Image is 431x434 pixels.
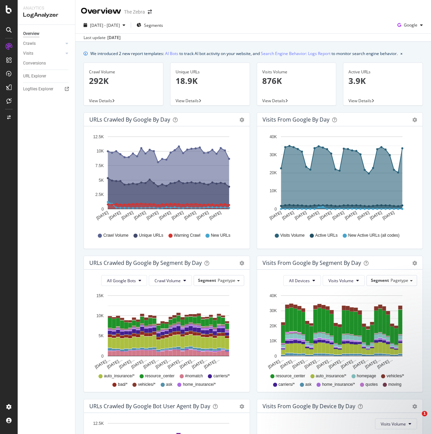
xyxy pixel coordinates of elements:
text: [DATE] [369,210,382,221]
div: gear [239,117,244,122]
span: Segments [144,22,163,28]
a: Conversions [23,60,70,67]
text: [DATE] [171,210,184,221]
p: 3.9K [348,75,417,87]
text: 5K [98,334,104,339]
div: Visits from Google By Segment By Day [263,259,361,266]
p: 876K [262,75,331,87]
text: [DATE] [209,210,222,221]
button: [DATE] - [DATE] [81,20,128,31]
span: resource_center [276,373,305,379]
span: home_insurance/* [183,382,216,387]
span: resource_center [145,373,175,379]
span: bad/* [118,382,127,387]
text: [DATE] [356,210,370,221]
div: Visits [23,50,33,57]
div: Unique URLs [176,69,245,75]
text: 20K [269,324,276,328]
span: Crawl Volume [103,233,128,238]
text: [DATE] [133,210,147,221]
div: Visits From Google By Device By Day [263,403,355,410]
span: Pagetype [391,277,408,283]
a: Visits [23,50,64,57]
span: View Details [89,98,112,104]
div: gear [412,117,417,122]
div: Conversions [23,60,46,67]
div: Analytics [23,5,70,11]
span: New URLs [211,233,230,238]
div: URLs Crawled by Google bot User Agent By Day [89,403,210,410]
text: [DATE] [196,210,210,221]
text: 20K [269,170,276,175]
span: vehicles/* [138,382,155,387]
button: Google [395,20,426,31]
div: info banner [84,50,423,57]
div: Visits from Google by day [263,116,329,123]
span: Visits Volume [381,421,406,427]
div: [DATE] [107,35,121,41]
button: All Devices [283,275,321,286]
span: Crawl Volume [155,278,181,284]
text: 10K [96,313,104,318]
text: [DATE] [183,210,197,221]
div: Overview [81,5,121,17]
span: New Active URLs (all codes) [348,233,399,238]
iframe: Intercom live chat [408,411,424,427]
text: [DATE] [331,210,345,221]
text: 7.5K [95,163,104,168]
text: 40K [269,293,276,298]
div: The Zebra [124,8,145,15]
span: #nomatch [185,373,203,379]
a: URL Explorer [23,73,70,80]
button: Visits Volume [375,418,417,429]
span: carriers/* [279,382,295,387]
span: [DATE] - [DATE] [90,22,120,28]
text: [DATE] [281,210,295,221]
div: gear [239,404,244,409]
text: [DATE] [108,210,122,221]
span: Pagetype [218,277,235,283]
button: All Google Bots [101,275,147,286]
text: 10K [269,339,276,343]
button: Visits Volume [323,275,365,286]
text: [DATE] [306,210,320,221]
svg: A chart. [89,132,241,226]
text: [DATE] [158,210,172,221]
span: 1 [422,411,427,416]
text: [DATE] [294,210,307,221]
div: gear [412,261,417,266]
text: 10K [269,189,276,194]
p: 18.9K [176,75,245,87]
text: 15K [96,293,104,298]
a: Crawls [23,40,64,47]
div: Logfiles Explorer [23,86,53,93]
div: gear [239,261,244,266]
span: All Google Bots [107,278,136,284]
span: ask [166,382,173,387]
div: Visits Volume [262,69,331,75]
span: carriers/* [213,373,230,379]
svg: A chart. [263,132,415,226]
text: [DATE] [381,210,395,221]
text: [DATE] [269,210,282,221]
text: 0 [101,354,104,359]
text: 30K [269,308,276,313]
svg: A chart. [89,291,241,370]
a: AI Bots [165,50,178,57]
div: Crawls [23,40,36,47]
svg: A chart. [263,291,415,370]
button: Segments [134,20,166,31]
text: 12.5K [93,134,104,139]
span: View Details [262,98,285,104]
span: Unique URLs [139,233,163,238]
a: Logfiles Explorer [23,86,70,93]
div: We introduced 2 new report templates: to track AI bot activity on your website, and to monitor se... [90,50,398,57]
button: close banner [399,49,404,58]
span: All Devices [289,278,310,284]
button: Crawl Volume [149,275,192,286]
div: Overview [23,30,39,37]
p: 292K [89,75,158,87]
